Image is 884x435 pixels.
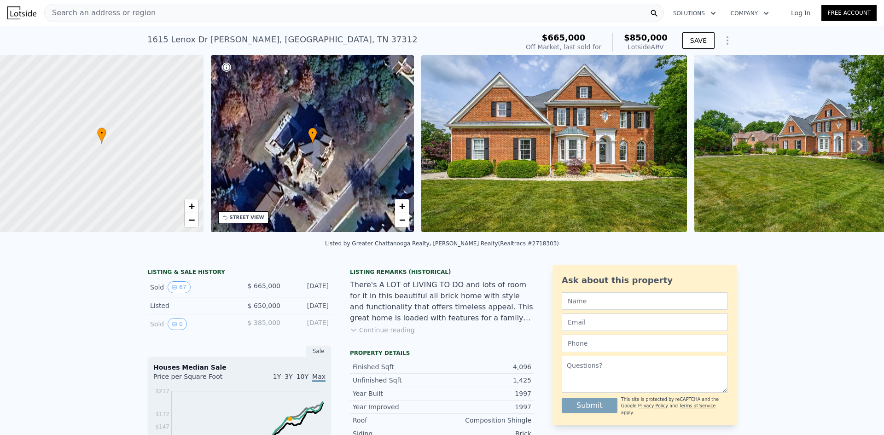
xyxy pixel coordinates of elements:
[147,33,418,46] div: 1615 Lenox Dr [PERSON_NAME] , [GEOGRAPHIC_DATA] , TN 37312
[230,214,264,221] div: STREET VIEW
[350,325,415,335] button: Continue reading
[353,376,442,385] div: Unfinished Sqft
[97,128,106,144] div: •
[624,33,668,42] span: $850,000
[353,402,442,412] div: Year Improved
[718,31,737,50] button: Show Options
[621,396,727,416] div: This site is protected by reCAPTCHA and the Google and apply.
[153,372,239,387] div: Price per Square Foot
[562,274,727,287] div: Ask about this property
[395,199,409,213] a: Zoom in
[150,318,232,330] div: Sold
[526,42,601,52] div: Off Market, last sold for
[150,281,232,293] div: Sold
[288,281,329,293] div: [DATE]
[442,376,531,385] div: 1,425
[624,42,668,52] div: Lotside ARV
[562,313,727,331] input: Email
[168,281,190,293] button: View historical data
[308,128,317,144] div: •
[780,8,821,17] a: Log In
[45,7,156,18] span: Search an address or region
[679,403,715,408] a: Terms of Service
[399,214,405,226] span: −
[562,292,727,310] input: Name
[562,335,727,352] input: Phone
[638,403,668,408] a: Privacy Policy
[353,389,442,398] div: Year Built
[288,301,329,310] div: [DATE]
[147,268,331,278] div: LISTING & SALE HISTORY
[395,213,409,227] a: Zoom out
[421,55,687,232] img: Sale: 104165856 Parcel: 92670898
[308,129,317,137] span: •
[285,373,292,380] span: 3Y
[155,411,169,418] tspan: $172
[306,345,331,357] div: Sale
[325,240,559,247] div: Listed by Greater Chattanooga Realty, [PERSON_NAME] Realty (Realtracs #2718303)
[248,302,280,309] span: $ 650,000
[97,129,106,137] span: •
[7,6,36,19] img: Lotside
[350,349,534,357] div: Property details
[442,362,531,371] div: 4,096
[185,213,198,227] a: Zoom out
[248,319,280,326] span: $ 385,000
[155,388,169,394] tspan: $217
[442,402,531,412] div: 1997
[153,363,326,372] div: Houses Median Sale
[399,200,405,212] span: +
[312,373,326,382] span: Max
[155,423,169,430] tspan: $147
[353,416,442,425] div: Roof
[273,373,281,380] span: 1Y
[297,373,308,380] span: 10Y
[723,5,776,22] button: Company
[248,282,280,290] span: $ 665,000
[821,5,877,21] a: Free Account
[188,214,194,226] span: −
[682,32,715,49] button: SAVE
[150,301,232,310] div: Listed
[168,318,187,330] button: View historical data
[288,318,329,330] div: [DATE]
[353,362,442,371] div: Finished Sqft
[350,268,534,276] div: Listing Remarks (Historical)
[562,398,617,413] button: Submit
[185,199,198,213] a: Zoom in
[350,279,534,324] div: There's A LOT of LIVING TO DO and lots of room for it in this beautiful all brick home with style...
[188,200,194,212] span: +
[666,5,723,22] button: Solutions
[542,33,586,42] span: $665,000
[442,389,531,398] div: 1997
[442,416,531,425] div: Composition Shingle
